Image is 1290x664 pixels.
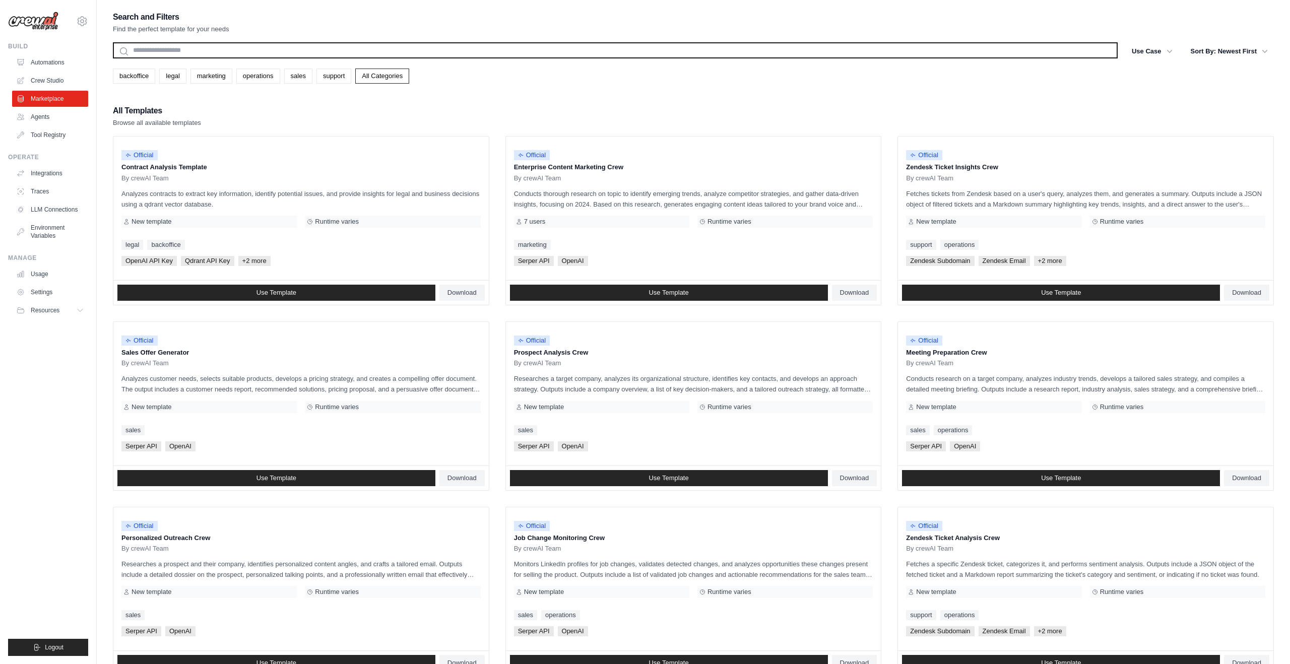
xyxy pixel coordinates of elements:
[1126,42,1179,60] button: Use Case
[315,403,359,411] span: Runtime varies
[236,69,280,84] a: operations
[439,470,485,486] a: Download
[113,69,155,84] a: backoffice
[12,202,88,218] a: LLM Connections
[12,91,88,107] a: Marketplace
[284,69,312,84] a: sales
[514,348,873,358] p: Prospect Analysis Crew
[8,12,58,31] img: Logo
[934,425,973,435] a: operations
[524,403,564,411] span: New template
[165,626,196,636] span: OpenAI
[514,336,550,346] span: Official
[906,256,974,266] span: Zendesk Subdomain
[1224,470,1269,486] a: Download
[558,256,588,266] span: OpenAI
[940,240,979,250] a: operations
[181,256,234,266] span: Qdrant API Key
[524,218,546,226] span: 7 users
[940,610,979,620] a: operations
[12,220,88,244] a: Environment Variables
[906,188,1265,210] p: Fetches tickets from Zendesk based on a user's query, analyzes them, and generates a summary. Out...
[906,559,1265,580] p: Fetches a specific Zendesk ticket, categorizes it, and performs sentiment analysis. Outputs inclu...
[121,559,481,580] p: Researches a prospect and their company, identifies personalized content angles, and crafts a tai...
[121,336,158,346] span: Official
[117,470,435,486] a: Use Template
[906,348,1265,358] p: Meeting Preparation Crew
[12,73,88,89] a: Crew Studio
[707,218,751,226] span: Runtime varies
[159,69,186,84] a: legal
[132,218,171,226] span: New template
[514,188,873,210] p: Conducts thorough research on topic to identify emerging trends, analyze competitor strategies, a...
[514,256,554,266] span: Serper API
[113,24,229,34] p: Find the perfect template for your needs
[514,425,537,435] a: sales
[12,165,88,181] a: Integrations
[12,54,88,71] a: Automations
[649,474,688,482] span: Use Template
[514,359,561,367] span: By crewAI Team
[447,289,477,297] span: Download
[916,588,956,596] span: New template
[1041,474,1081,482] span: Use Template
[12,266,88,282] a: Usage
[12,302,88,318] button: Resources
[979,256,1030,266] span: Zendesk Email
[113,118,201,128] p: Browse all available templates
[906,626,974,636] span: Zendesk Subdomain
[8,639,88,656] button: Logout
[1100,588,1144,596] span: Runtime varies
[514,545,561,553] span: By crewAI Team
[8,42,88,50] div: Build
[315,588,359,596] span: Runtime varies
[514,373,873,394] p: Researches a target company, analyzes its organizational structure, identifies key contacts, and ...
[514,559,873,580] p: Monitors LinkedIn profiles for job changes, validates detected changes, and analyzes opportunitie...
[316,69,351,84] a: support
[238,256,271,266] span: +2 more
[832,470,877,486] a: Download
[558,441,588,451] span: OpenAI
[12,183,88,200] a: Traces
[902,470,1220,486] a: Use Template
[510,285,828,301] a: Use Template
[165,441,196,451] span: OpenAI
[906,545,953,553] span: By crewAI Team
[121,425,145,435] a: sales
[1034,626,1066,636] span: +2 more
[514,240,551,250] a: marketing
[979,626,1030,636] span: Zendesk Email
[906,359,953,367] span: By crewAI Team
[906,162,1265,172] p: Zendesk Ticket Insights Crew
[707,403,751,411] span: Runtime varies
[147,240,184,250] a: backoffice
[1100,403,1144,411] span: Runtime varies
[121,441,161,451] span: Serper API
[121,610,145,620] a: sales
[121,150,158,160] span: Official
[524,588,564,596] span: New template
[906,521,942,531] span: Official
[121,162,481,172] p: Contract Analysis Template
[315,218,359,226] span: Runtime varies
[649,289,688,297] span: Use Template
[121,521,158,531] span: Official
[514,533,873,543] p: Job Change Monitoring Crew
[906,240,936,250] a: support
[1185,42,1274,60] button: Sort By: Newest First
[906,441,946,451] span: Serper API
[439,285,485,301] a: Download
[707,588,751,596] span: Runtime varies
[12,127,88,143] a: Tool Registry
[1232,474,1261,482] span: Download
[1041,289,1081,297] span: Use Template
[906,336,942,346] span: Official
[8,254,88,262] div: Manage
[541,610,580,620] a: operations
[1232,289,1261,297] span: Download
[132,588,171,596] span: New template
[916,218,956,226] span: New template
[121,188,481,210] p: Analyzes contracts to extract key information, identify potential issues, and provide insights fo...
[1034,256,1066,266] span: +2 more
[558,626,588,636] span: OpenAI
